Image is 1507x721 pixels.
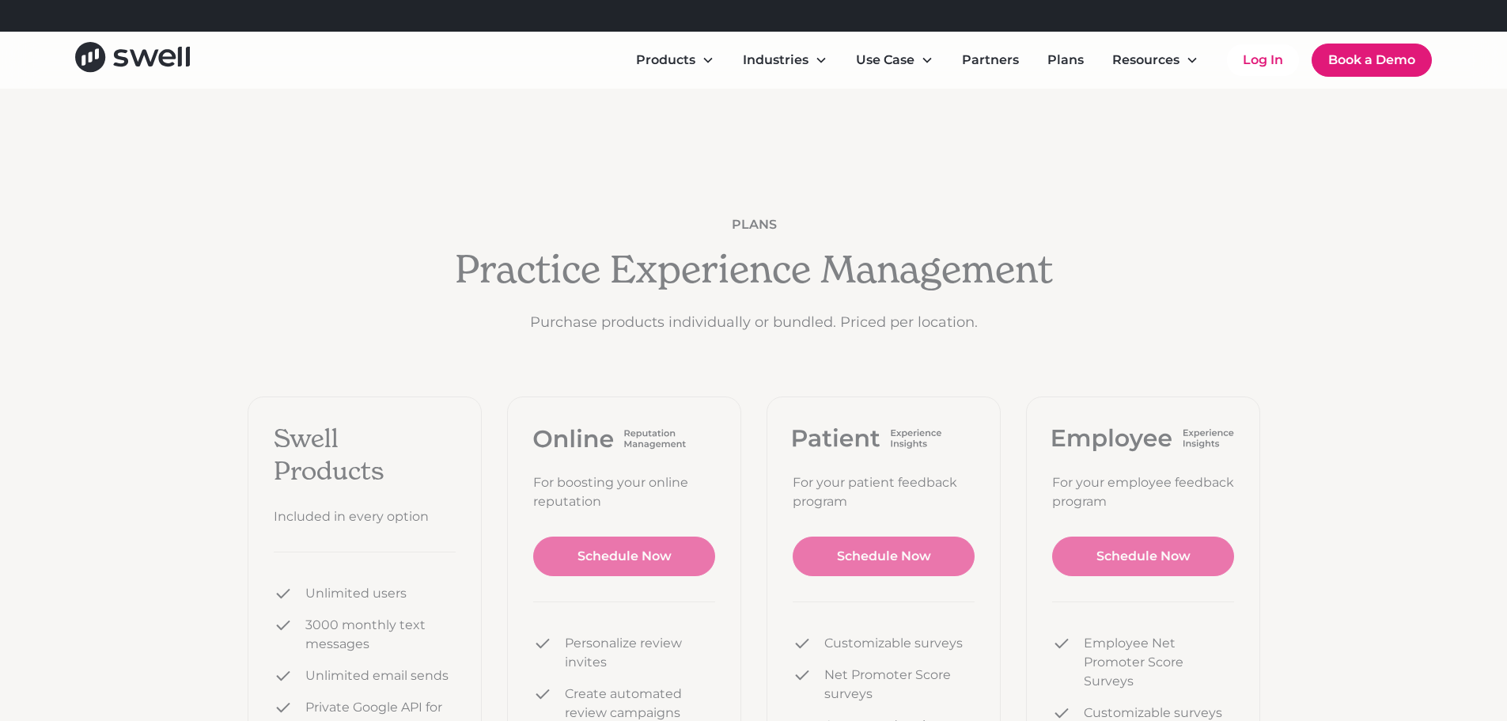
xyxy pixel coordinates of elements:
div: Resources [1112,51,1179,70]
div: Industries [730,44,840,76]
div: For boosting your online reputation [533,473,715,511]
div: Swell Products [274,423,456,488]
div: Industries [743,51,808,70]
div: Customizable surveys [824,634,963,653]
div: Use Case [843,44,946,76]
div: Included in every option [274,507,456,526]
div: Products [636,51,695,70]
div: plans [455,215,1053,234]
div: Personalize review invites [565,634,715,672]
a: home [75,42,190,78]
div: For your patient feedback program [793,473,975,511]
a: Schedule Now [793,537,975,576]
div: For your employee feedback program [1052,472,1234,510]
p: Purchase products individually or bundled. Priced per location. [455,312,1053,333]
div: 3000 monthly text messages [305,616,456,654]
div: Unlimited users [305,584,407,603]
div: Resources [1100,44,1211,76]
div: Use Case [856,51,914,70]
div: Unlimited email sends [305,666,449,685]
a: Plans [1035,44,1096,76]
a: Partners [949,44,1032,76]
a: Book a Demo [1312,44,1432,77]
div: Net Promoter Score surveys [824,666,975,704]
div: Employee Net Promoter Score Surveys [1084,633,1234,690]
a: Schedule Now [533,537,715,576]
div: Products [623,44,727,76]
h2: Practice Experience Management [455,247,1053,293]
a: Schedule Now [1052,536,1234,575]
a: Log In [1227,44,1299,76]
